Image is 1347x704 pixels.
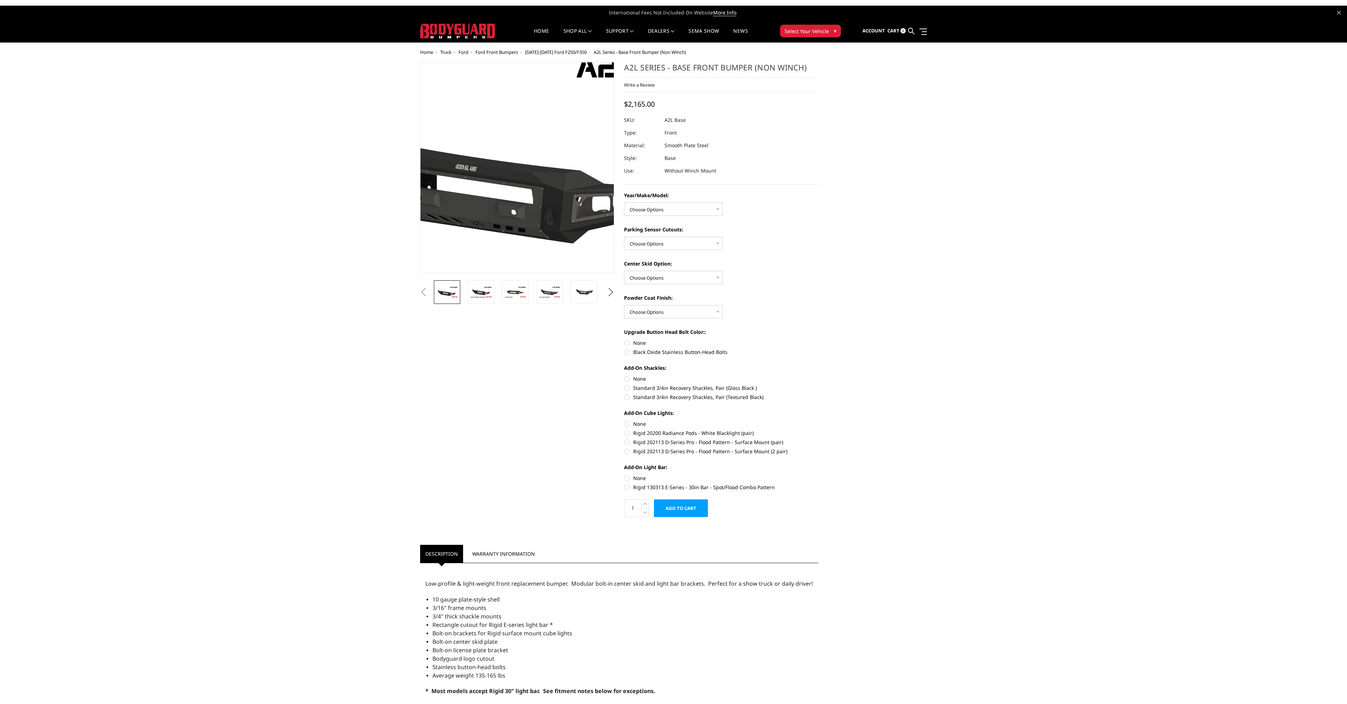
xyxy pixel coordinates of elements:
[624,294,818,301] label: Powder Coat Finish:
[624,375,818,382] label: None
[624,114,659,126] dt: SKU:
[900,28,906,33] span: 0
[425,687,655,695] strong: * Most models accept Rigid 30" light bar. See fitment notes below for exceptions.
[432,612,501,620] span: 3/4" thick shackle mounts
[624,62,818,78] h1: A2L Series - Base Front Bumper (Non Winch)
[504,286,526,298] img: A2L Series - Base Front Bumper (Non Winch)
[432,655,494,662] span: Bodyguard logo cutout
[624,82,655,88] a: Write a Review
[624,448,818,455] label: Rigid 202113 D-Series Pro - Flood Pattern - Surface Mount (2 pair)
[713,9,736,16] a: More Info
[624,328,818,336] label: Upgrade Button Head Bolt Color::
[624,139,659,152] dt: Material:
[665,152,676,164] dd: Base
[624,474,818,482] label: None
[733,29,748,42] a: News
[624,420,818,428] label: None
[467,545,540,563] a: Warranty Information
[624,164,659,177] dt: Use:
[785,27,829,35] span: Select Your Vehicle
[887,21,906,41] a: Cart 0
[534,29,549,42] a: Home
[624,226,818,233] label: Parking Sensor Cutouts:
[862,27,885,34] span: Account
[420,545,463,563] a: Description
[654,499,708,517] input: Add to Cart
[665,164,716,177] dd: Without Winch Mount
[665,114,686,126] dd: A2L Base
[432,621,553,629] span: Rectangle cutout for Rigid E-series light bar *
[624,384,818,392] label: Standard 3/4in Recovery Shackles, Pair (Gloss Black )
[538,286,561,298] img: A2L Series - Base Front Bumper (Non Winch)
[475,49,518,55] a: Ford Front Bumpers
[432,604,486,612] span: 3/16" frame mounts
[624,192,818,199] label: Year/Make/Model:
[436,286,458,298] img: A2L Series - Base Front Bumper (Non Winch)
[688,29,719,42] a: SEMA Show
[624,409,818,417] label: Add-On Cube Lights:
[440,49,451,55] a: Truck
[624,260,818,267] label: Center Skid Option:
[834,27,836,35] span: ▾
[665,139,709,152] dd: Smooth Plate Steel
[624,429,818,437] label: Rigid 20200 Radiance Pods - White Blacklight (pair)
[420,6,927,20] span: International Fees Not Included On Website
[624,99,655,109] span: $2,165.00
[605,287,616,298] button: Next
[432,629,572,637] span: Bolt-on brackets for Rigid surface mount cube lights
[862,21,885,41] a: Account
[624,126,659,139] dt: Type:
[624,393,818,401] label: Standard 3/4in Recovery Shackles, Pair (Textured Black)
[624,484,818,491] label: Rigid 130313 E-Series - 30in Bar - Spot/Flood Combo Pattern
[563,29,592,42] a: shop all
[780,25,841,37] button: Select Your Vehicle
[418,287,429,298] button: Previous
[432,672,505,679] span: Average weight 135-165 lbs
[665,126,677,139] dd: Front
[624,463,818,471] label: Add-On Light Bar:
[420,24,496,38] img: BODYGUARD BUMPERS
[648,29,675,42] a: Dealers
[525,49,587,55] a: [DATE]-[DATE] Ford F250/F350
[606,29,634,42] a: Support
[624,339,818,347] label: None
[459,49,468,55] a: Ford
[470,286,492,298] img: A2L Series - Base Front Bumper (Non Winch)
[624,348,818,356] label: Black Oxide Stainless Button-Head Bolts
[624,364,818,372] label: Add-On Shackles:
[420,49,433,55] a: Home
[887,27,899,34] span: Cart
[425,580,813,587] span: Low-profile & light-weight front replacement bumper. Modular bolt-in center skid and light bar br...
[594,49,686,55] span: A2L Series - Base Front Bumper (Non Winch)
[432,663,506,671] span: Stainless button-head bolts
[573,287,595,297] img: A2L Series - Base Front Bumper (Non Winch)
[432,596,500,603] span: 10 gauge plate-style shell
[624,152,659,164] dt: Style:
[420,62,615,273] a: A2L Series - Base Front Bumper (Non Winch)
[432,638,498,646] span: Bolt-on center skid plate
[624,438,818,446] label: Rigid 202113 D-Series Pro - Flood Pattern - Surface Mount (pair)
[432,646,508,654] span: Bolt-on license plate bracket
